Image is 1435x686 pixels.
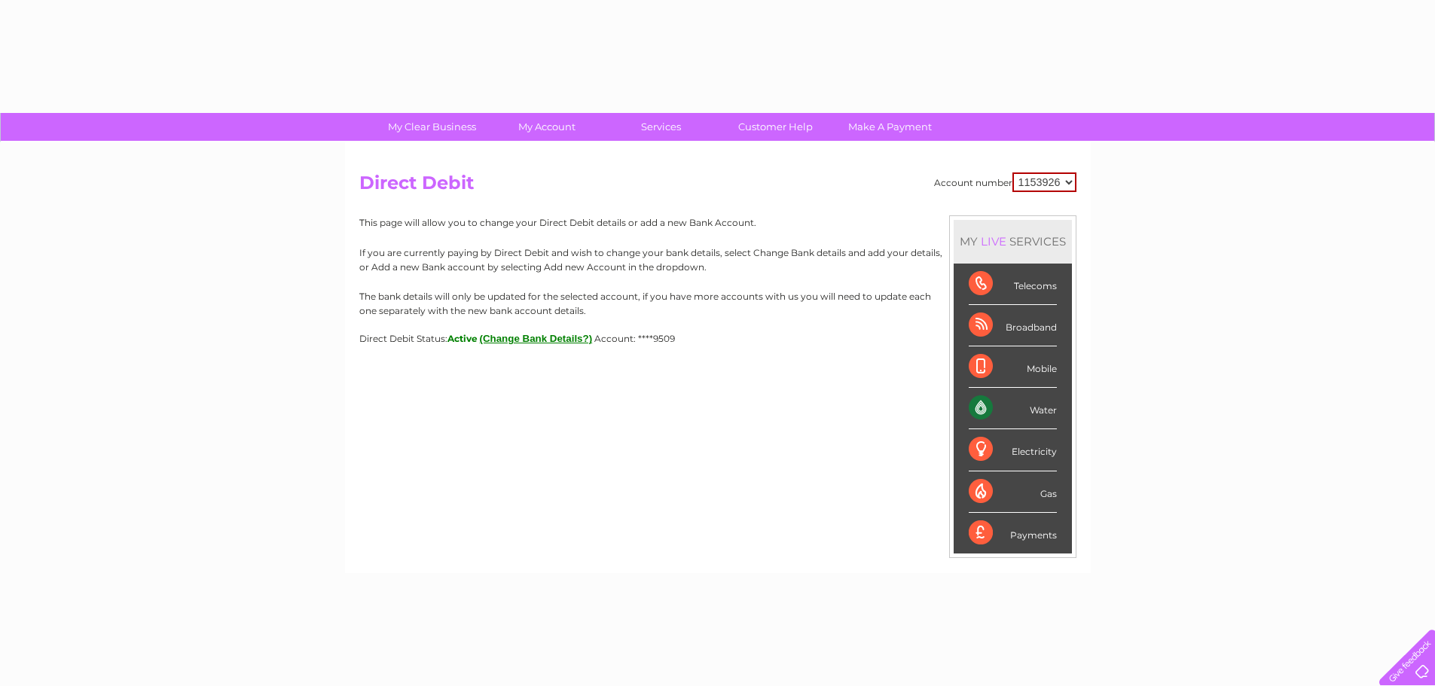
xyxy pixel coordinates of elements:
[978,234,1009,248] div: LIVE
[484,113,609,141] a: My Account
[969,471,1057,513] div: Gas
[713,113,838,141] a: Customer Help
[969,264,1057,305] div: Telecoms
[828,113,952,141] a: Make A Payment
[934,172,1076,192] div: Account number
[969,305,1057,346] div: Broadband
[969,513,1057,553] div: Payments
[370,113,494,141] a: My Clear Business
[359,215,1076,230] p: This page will allow you to change your Direct Debit details or add a new Bank Account.
[954,220,1072,263] div: MY SERVICES
[480,333,593,344] button: (Change Bank Details?)
[599,113,723,141] a: Services
[969,388,1057,429] div: Water
[359,245,1076,274] p: If you are currently paying by Direct Debit and wish to change your bank details, select Change B...
[359,333,1076,344] div: Direct Debit Status:
[359,289,1076,318] p: The bank details will only be updated for the selected account, if you have more accounts with us...
[359,172,1076,201] h2: Direct Debit
[447,333,478,344] span: Active
[969,429,1057,471] div: Electricity
[969,346,1057,388] div: Mobile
